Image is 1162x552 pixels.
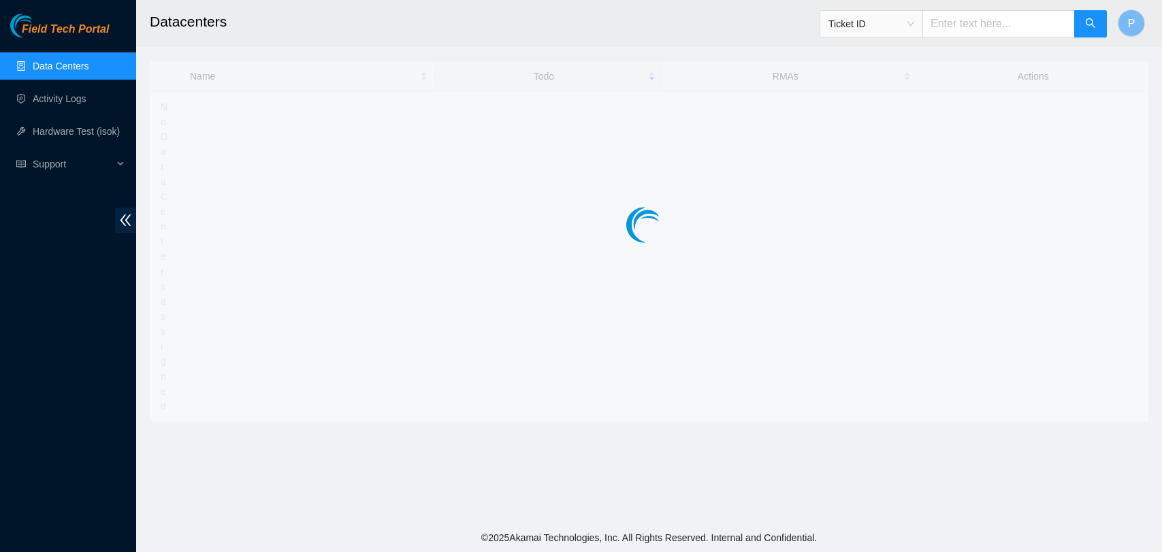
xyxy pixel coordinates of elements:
span: read [16,159,26,169]
img: Akamai Technologies [10,14,69,37]
button: P [1118,10,1145,37]
a: Data Centers [33,61,88,71]
span: Field Tech Portal [22,23,109,36]
button: search [1074,10,1107,37]
a: Activity Logs [33,93,86,104]
span: P [1128,15,1135,32]
footer: © 2025 Akamai Technologies, Inc. All Rights Reserved. Internal and Confidential. [136,523,1162,552]
a: Hardware Test (isok) [33,126,120,137]
input: Enter text here... [922,10,1075,37]
span: Support [33,150,113,178]
span: search [1085,18,1096,31]
a: Akamai TechnologiesField Tech Portal [10,25,109,42]
span: double-left [115,208,136,233]
span: Ticket ID [828,14,914,34]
